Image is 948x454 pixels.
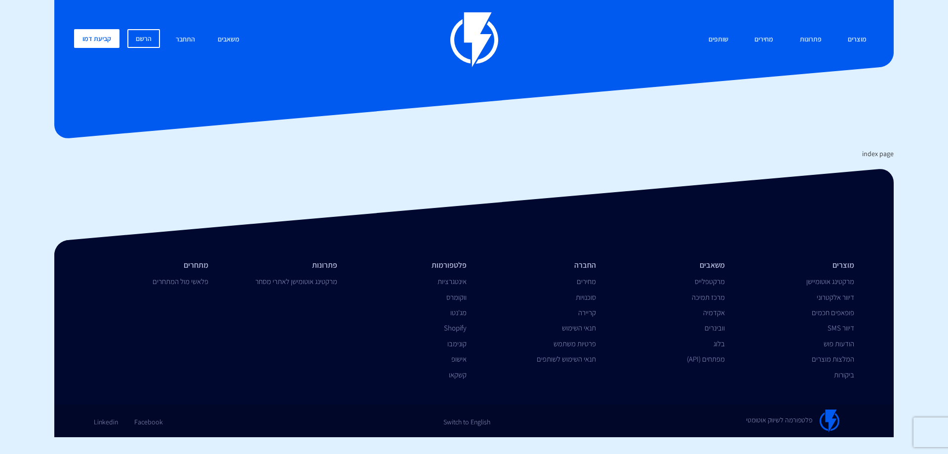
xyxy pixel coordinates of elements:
[451,354,467,364] a: אישופ
[449,370,467,379] a: קשקאו
[703,308,725,317] a: אקדמיה
[746,410,839,432] a: פלטפורמה לשיווק אוטומטי
[812,308,854,317] a: פופאפים חכמים
[352,260,467,271] li: פלטפורמות
[713,339,725,348] a: בלוג
[792,29,829,50] a: פתרונות
[481,260,596,271] li: החברה
[687,354,725,364] a: מפתחים (API)
[443,410,490,427] a: Switch to English
[437,277,467,286] a: אינטגרציות
[577,277,596,286] a: מחירים
[701,29,736,50] a: שותפים
[576,292,596,302] a: סוכנויות
[134,410,163,427] a: Facebook
[695,277,725,286] a: מרקטפלייס
[705,323,725,332] a: וובינרים
[806,277,854,286] a: מרקטינג אוטומיישן
[447,339,467,348] a: קונימבו
[692,292,725,302] a: מרכז תמיכה
[740,260,854,271] li: מוצרים
[812,354,854,364] a: המלצות מוצרים
[127,29,160,48] a: הרשם
[553,339,596,348] a: פרטיות משתמש
[74,29,119,48] a: קביעת דמו
[446,292,467,302] a: ווקומרס
[255,277,337,286] a: מרקטינג אוטומישן לאתרי מסחר
[817,292,854,302] a: דיוור אלקטרוני
[828,323,854,332] a: דיוור SMS
[94,410,118,427] a: Linkedin
[840,29,874,50] a: מוצרים
[444,323,467,332] a: Shopify
[747,29,781,50] a: מחירים
[820,410,839,432] img: Flashy
[168,29,202,50] a: התחבר
[450,308,467,317] a: מג'נטו
[153,277,208,286] a: פלאשי מול המתחרים
[94,260,208,271] li: מתחרים
[562,323,596,332] a: תנאי השימוש
[824,339,854,348] a: הודעות פוש
[834,370,854,379] a: ביקורות
[223,260,338,271] li: פתרונות
[537,354,596,364] a: תנאי השימוש לשותפים
[210,29,247,50] a: משאבים
[578,308,596,317] a: קריירה
[611,260,725,271] li: משאבים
